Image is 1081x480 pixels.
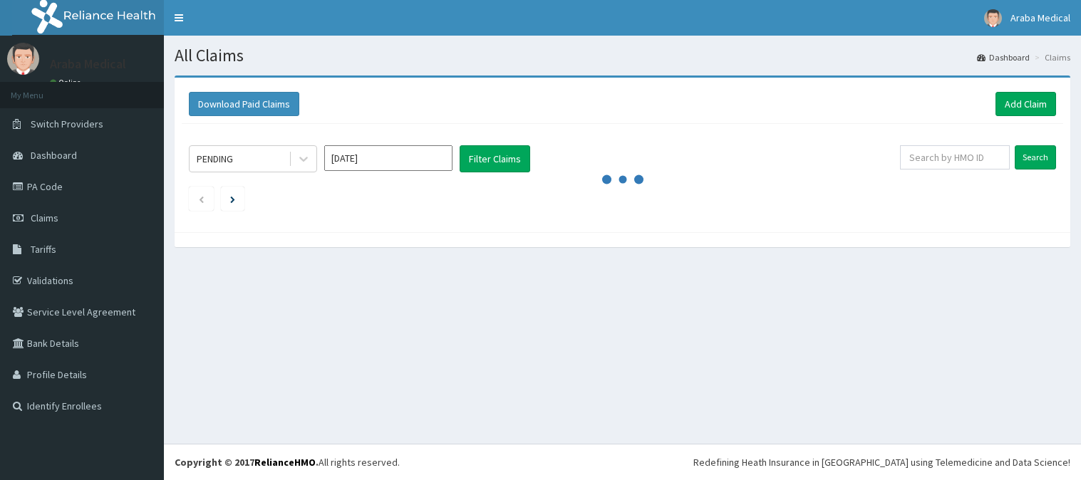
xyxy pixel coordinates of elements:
[175,456,319,469] strong: Copyright © 2017 .
[50,58,126,71] p: Araba Medical
[977,51,1030,63] a: Dashboard
[164,444,1081,480] footer: All rights reserved.
[324,145,452,171] input: Select Month and Year
[1015,145,1056,169] input: Search
[230,192,235,205] a: Next page
[460,145,530,172] button: Filter Claims
[31,212,58,224] span: Claims
[1031,51,1070,63] li: Claims
[1010,11,1070,24] span: Araba Medical
[50,78,84,88] a: Online
[900,145,1010,169] input: Search by HMO ID
[198,192,205,205] a: Previous page
[197,152,233,166] div: PENDING
[31,118,103,130] span: Switch Providers
[984,9,1002,27] img: User Image
[693,455,1070,469] div: Redefining Heath Insurance in [GEOGRAPHIC_DATA] using Telemedicine and Data Science!
[31,243,56,256] span: Tariffs
[7,43,39,75] img: User Image
[995,92,1056,116] a: Add Claim
[31,149,77,162] span: Dashboard
[175,46,1070,65] h1: All Claims
[601,158,644,201] svg: audio-loading
[189,92,299,116] button: Download Paid Claims
[254,456,316,469] a: RelianceHMO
